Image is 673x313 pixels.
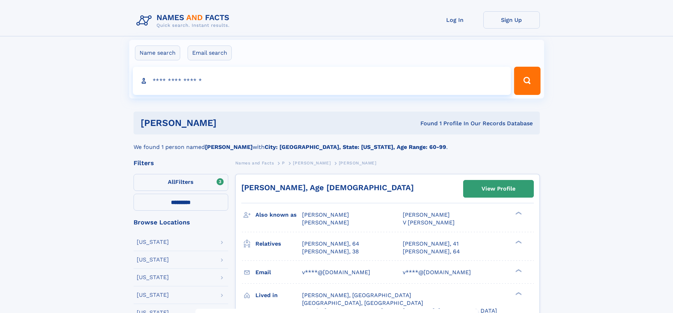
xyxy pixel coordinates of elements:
[302,248,359,255] a: [PERSON_NAME], 38
[265,144,446,150] b: City: [GEOGRAPHIC_DATA], State: [US_STATE], Age Range: 60-99
[168,179,175,185] span: All
[255,266,302,278] h3: Email
[255,238,302,250] h3: Relatives
[427,11,483,29] a: Log In
[302,240,359,248] a: [PERSON_NAME], 64
[255,289,302,301] h3: Lived in
[302,292,411,299] span: [PERSON_NAME], [GEOGRAPHIC_DATA]
[293,158,331,167] a: [PERSON_NAME]
[514,240,522,244] div: ❯
[282,161,285,165] span: P
[302,300,423,306] span: [GEOGRAPHIC_DATA], [GEOGRAPHIC_DATA]
[188,46,232,60] label: Email search
[134,174,228,191] label: Filters
[302,211,349,218] span: [PERSON_NAME]
[514,291,522,296] div: ❯
[483,11,540,29] a: Sign Up
[255,209,302,221] h3: Also known as
[293,161,331,165] span: [PERSON_NAME]
[514,67,540,95] button: Search Button
[241,183,414,192] a: [PERSON_NAME], Age [DEMOGRAPHIC_DATA]
[514,268,522,273] div: ❯
[403,211,450,218] span: [PERSON_NAME]
[134,134,540,151] div: We found 1 person named with .
[137,292,169,298] div: [US_STATE]
[302,219,349,226] span: [PERSON_NAME]
[137,257,169,263] div: [US_STATE]
[135,46,180,60] label: Name search
[318,120,533,127] div: Found 1 Profile In Our Records Database
[464,180,533,197] a: View Profile
[339,161,377,165] span: [PERSON_NAME]
[137,239,169,245] div: [US_STATE]
[482,181,515,197] div: View Profile
[514,211,522,216] div: ❯
[235,158,274,167] a: Names and Facts
[134,11,235,30] img: Logo Names and Facts
[134,160,228,166] div: Filters
[205,144,253,150] b: [PERSON_NAME]
[403,248,460,255] a: [PERSON_NAME], 64
[403,240,459,248] a: [PERSON_NAME], 41
[141,119,319,127] h1: [PERSON_NAME]
[137,275,169,280] div: [US_STATE]
[282,158,285,167] a: P
[403,219,455,226] span: V [PERSON_NAME]
[134,219,228,225] div: Browse Locations
[133,67,511,95] input: search input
